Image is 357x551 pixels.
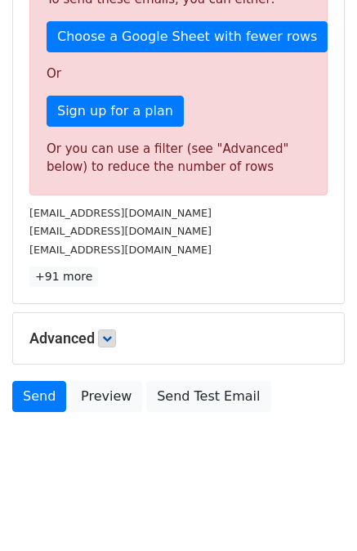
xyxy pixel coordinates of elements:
iframe: Chat Widget [275,473,357,551]
small: [EMAIL_ADDRESS][DOMAIN_NAME] [29,244,212,256]
a: Choose a Google Sheet with fewer rows [47,21,328,52]
p: Or [47,65,310,83]
a: Preview [70,381,142,412]
h5: Advanced [29,329,328,347]
a: Send Test Email [146,381,270,412]
a: Send [12,381,66,412]
div: Or you can use a filter (see "Advanced" below) to reduce the number of rows [47,140,310,177]
small: [EMAIL_ADDRESS][DOMAIN_NAME] [29,207,212,219]
small: [EMAIL_ADDRESS][DOMAIN_NAME] [29,225,212,237]
a: Sign up for a plan [47,96,184,127]
a: +91 more [29,267,98,287]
